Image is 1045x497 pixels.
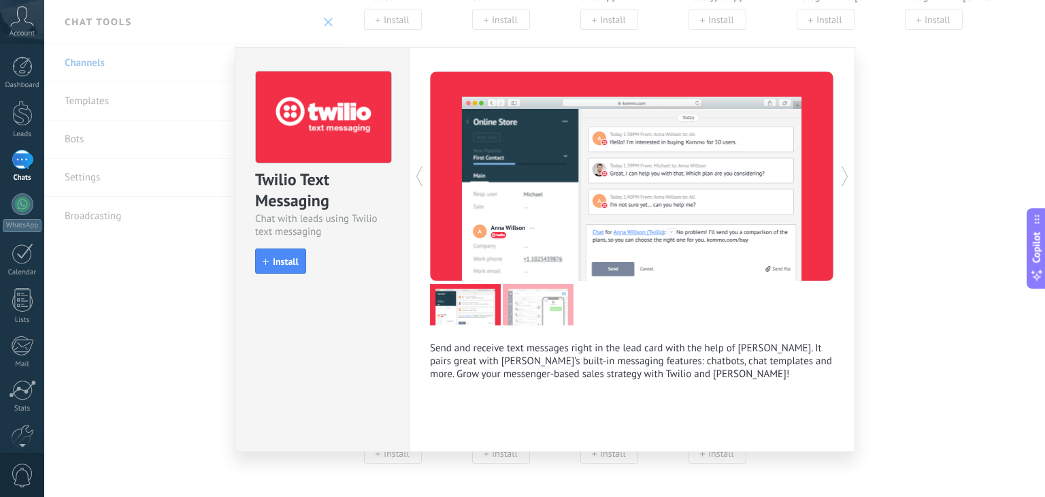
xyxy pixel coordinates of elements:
div: Chats [3,174,42,182]
div: Stats [3,404,42,413]
div: Twilio Text Messaging [255,169,389,212]
span: Copilot [1030,232,1044,263]
div: WhatsApp [3,219,42,232]
span: Install [273,257,299,266]
div: Calendar [3,268,42,277]
img: tour_image_fb4af4ccda06ecb891dda4ec5fce677e.png [430,284,501,325]
div: Mail [3,360,42,369]
div: Leads [3,130,42,139]
div: Dashboard [3,81,42,90]
span: Account [10,29,35,38]
div: Lists [3,316,42,325]
div: Chat with leads using Twilio text messaging [255,212,389,238]
button: Install [255,248,306,274]
img: tour_image_2cae9e55277377b6e9b2906b8fc32247.png [503,284,574,325]
p: Send and receive text messages right in the lead card with the help of [PERSON_NAME]. It pairs gr... [430,342,834,381]
img: logo_main.png [256,71,391,163]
